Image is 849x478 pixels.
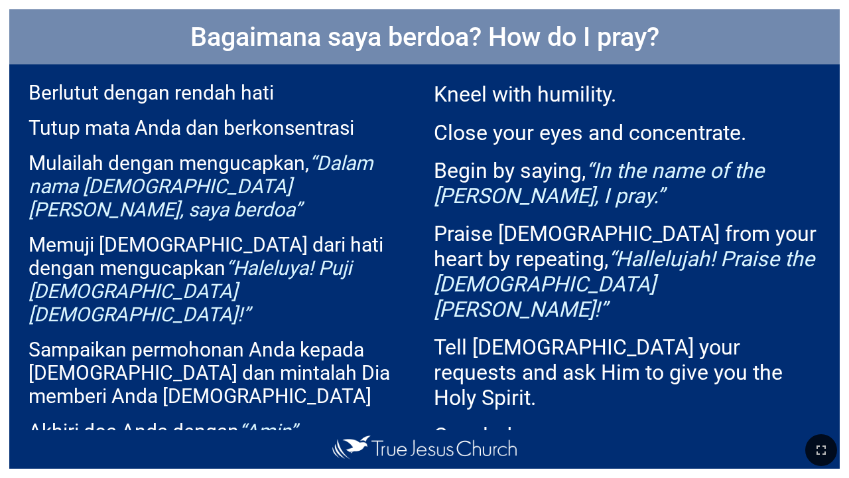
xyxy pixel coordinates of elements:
[29,81,415,104] p: Berlutut dengan rendah hati
[434,158,764,208] em: “In the name of the [PERSON_NAME], I pray.”
[9,9,840,64] h1: Bagaimana saya berdoa? How do I pray?
[29,116,415,139] p: Tutup mata Anda dan berkonsentrasi
[434,120,820,145] p: Close your eyes and concentrate.
[29,151,373,221] em: “Dalam nama [DEMOGRAPHIC_DATA] [PERSON_NAME], saya berdoa”
[239,420,297,443] em: “Amin”
[29,151,415,221] p: Mulailah dengan mengucapkan,
[434,82,820,107] p: Kneel with humility.
[434,246,815,322] em: “Hallelujah! Praise the [DEMOGRAPHIC_DATA][PERSON_NAME]!”
[29,233,415,326] p: Memuji [DEMOGRAPHIC_DATA] dari hati dengan mengucapkan
[29,420,415,443] p: Akhiri doa Anda dengan
[434,221,820,322] p: Praise [DEMOGRAPHIC_DATA] from your heart by repeating,
[434,335,820,410] p: Tell [DEMOGRAPHIC_DATA] your requests and ask Him to give you the Holy Spirit.
[434,158,820,208] p: Begin by saying,
[29,256,352,326] em: “Haleluya! Puji [DEMOGRAPHIC_DATA] [DEMOGRAPHIC_DATA]!”
[29,338,415,408] p: Sampaikan permohonan Anda kepada [DEMOGRAPHIC_DATA] dan mintalah Dia memberi Anda [DEMOGRAPHIC_DATA]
